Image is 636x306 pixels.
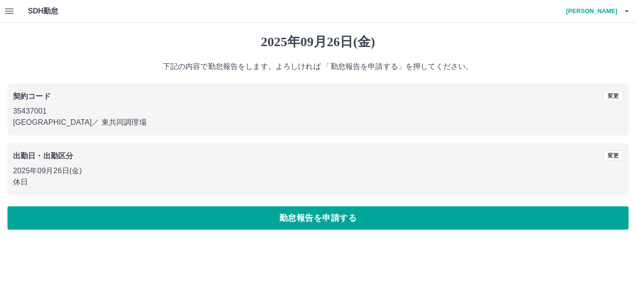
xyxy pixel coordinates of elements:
h1: 2025年09月26日(金) [7,34,629,50]
p: 2025年09月26日(金) [13,165,623,177]
button: 変更 [603,91,623,101]
p: [GEOGRAPHIC_DATA] ／ 東共同調理場 [13,117,623,128]
p: 休日 [13,177,623,188]
button: 勤怠報告を申請する [7,206,629,230]
button: 変更 [603,150,623,161]
p: 35437001 [13,106,623,117]
b: 出勤日・出勤区分 [13,152,73,160]
p: 下記の内容で勤怠報告をします。よろしければ 「勤怠報告を申請する」を押してください。 [7,61,629,72]
b: 契約コード [13,92,51,100]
